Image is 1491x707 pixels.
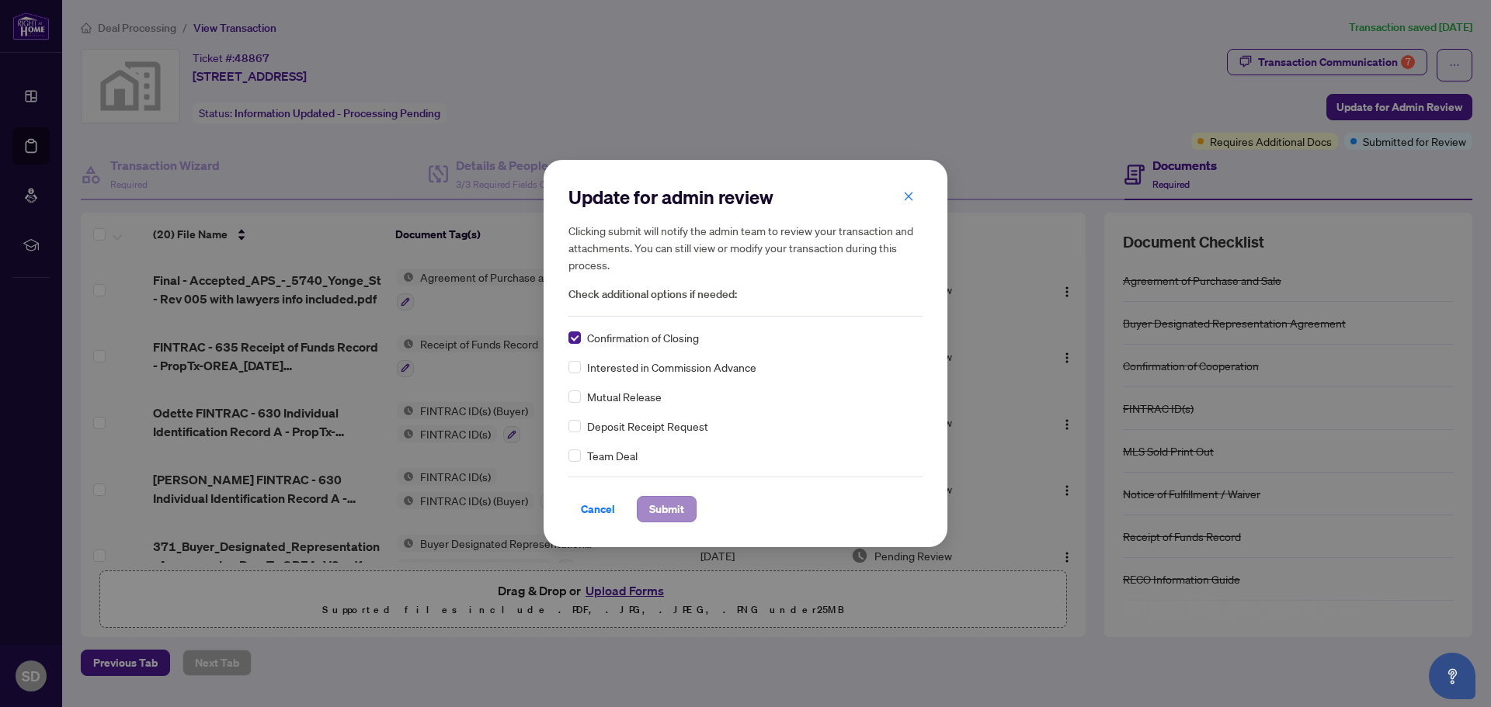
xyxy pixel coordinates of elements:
[587,329,699,346] span: Confirmation of Closing
[568,286,923,303] span: Check additional options if needed:
[637,496,697,522] button: Submit
[587,418,708,435] span: Deposit Receipt Request
[568,185,923,210] h2: Update for admin review
[587,447,638,464] span: Team Deal
[581,497,615,522] span: Cancel
[587,388,662,405] span: Mutual Release
[587,359,756,376] span: Interested in Commission Advance
[903,191,914,202] span: close
[568,222,923,273] h5: Clicking submit will notify the admin team to review your transaction and attachments. You can st...
[649,497,684,522] span: Submit
[1429,653,1475,699] button: Open asap
[568,496,627,522] button: Cancel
